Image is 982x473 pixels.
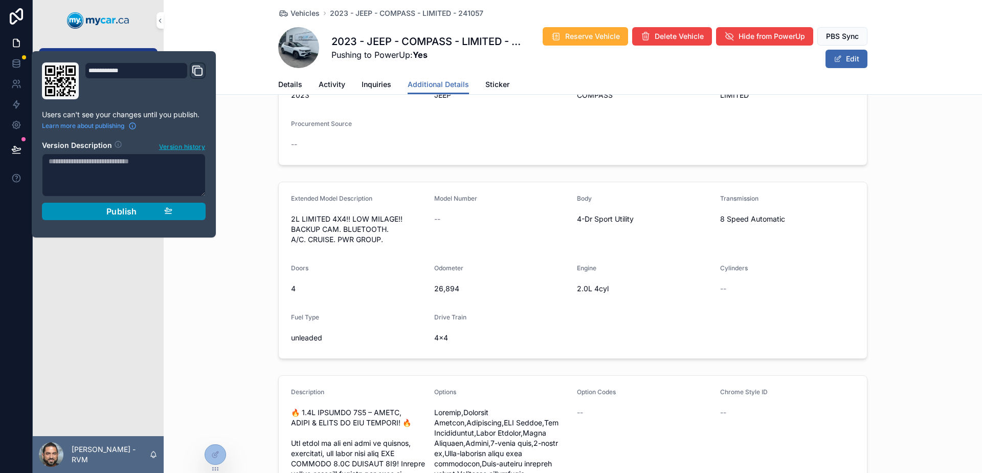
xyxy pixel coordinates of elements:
span: PBS Sync [826,31,859,41]
span: Sticker [485,79,509,90]
button: Edit [825,50,867,68]
img: App logo [67,12,129,29]
span: LIMITED [720,90,855,100]
span: Engine [577,264,596,272]
span: Publish [106,206,137,217]
p: Users can't see your changes until you publish. [42,110,206,120]
span: 2.0L 4cyl [577,284,712,294]
span: Hide from PowerUp [739,31,805,41]
span: Vehicles [291,8,320,18]
strong: Yes [413,50,428,60]
span: Delete Vehicle [655,31,704,41]
span: 2023 [291,90,426,100]
span: Version history [159,141,205,151]
span: Details [278,79,302,90]
a: Vehicles318 [39,48,158,67]
span: Option Codes [577,388,616,396]
a: 2023 - JEEP - COMPASS - LIMITED - 241057 [330,8,483,18]
button: Delete Vehicle [632,27,712,46]
div: Domain and Custom Link [85,62,206,99]
button: Version history [159,140,206,152]
span: 26,894 [434,284,569,294]
a: Activity [319,75,345,96]
span: COMPASS [577,90,712,100]
span: Transmission [720,195,758,202]
span: Body [577,195,592,202]
span: Learn more about publishing [42,122,124,130]
span: -- [434,214,440,224]
span: -- [720,407,726,418]
span: Doors [291,264,308,272]
span: Fuel Type [291,313,319,321]
span: -- [291,139,297,149]
button: PBS Sync [817,27,867,46]
span: Chrome Style ID [720,388,768,396]
a: Learn more about publishing [42,122,137,130]
a: Sticker [485,75,509,96]
a: Additional Details [408,75,469,95]
a: Details [278,75,302,96]
span: Odometer [434,264,463,272]
span: -- [577,407,583,418]
span: Reserve Vehicle [565,31,620,41]
h1: 2023 - JEEP - COMPASS - LIMITED - 241057 [331,34,525,49]
span: Drive Train [434,313,466,321]
span: Activity [319,79,345,90]
span: Description [291,388,324,396]
span: 4 [291,284,426,294]
span: JEEP [434,90,569,100]
span: Inquiries [362,79,391,90]
span: 4x4 [434,333,569,343]
span: Options [434,388,456,396]
span: Extended Model Description [291,195,372,202]
h2: Version Description [42,140,112,152]
a: Inquiries [362,75,391,96]
span: 2L LIMITED 4X4!! LOW MILAGE!! BACKUP CAM. BLUETOOTH. A/C. CRUISE. PWR GROUP. [291,214,426,245]
span: Cylinders [720,264,748,272]
p: [PERSON_NAME] - RVM [72,444,149,465]
button: Hide from PowerUp [716,27,813,46]
span: -- [720,284,726,294]
span: Pushing to PowerUp: [331,49,525,61]
span: 4-Dr Sport Utility [577,214,712,224]
span: Procurement Source [291,120,352,127]
button: Publish [42,203,206,220]
button: Reserve Vehicle [543,27,628,46]
span: 8 Speed Automatic [720,214,855,224]
span: Additional Details [408,79,469,90]
a: Vehicles [278,8,320,18]
span: unleaded [291,333,426,343]
div: scrollable content [33,41,164,223]
span: Model Number [434,195,477,202]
